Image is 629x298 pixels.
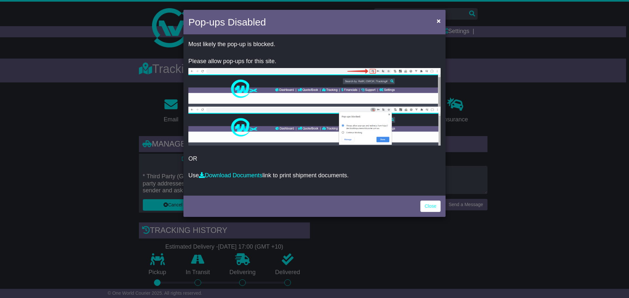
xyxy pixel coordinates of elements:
a: Download Documents [199,172,262,179]
p: Please allow pop-ups for this site. [188,58,441,65]
button: Close [433,14,444,27]
a: Close [420,201,441,212]
p: Most likely the pop-up is blocked. [188,41,441,48]
p: Use link to print shipment documents. [188,172,441,179]
img: allow-popup-2.png [188,107,441,146]
div: OR [183,36,446,194]
span: × [437,17,441,25]
h4: Pop-ups Disabled [188,15,266,29]
img: allow-popup-1.png [188,68,441,107]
